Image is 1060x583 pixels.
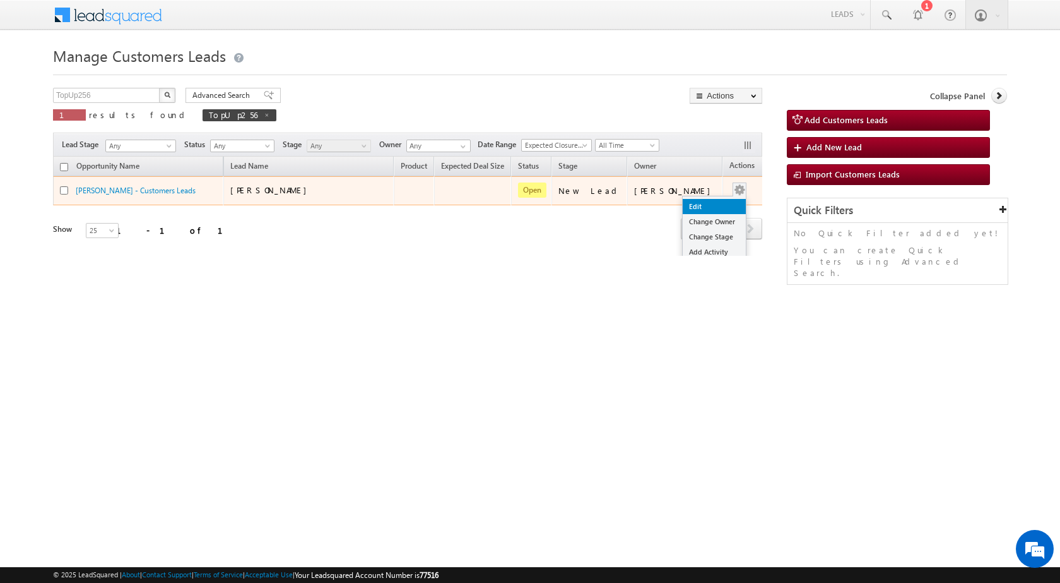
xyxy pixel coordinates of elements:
a: [PERSON_NAME] - Customers Leads [76,186,196,195]
span: [PERSON_NAME] [230,184,313,195]
span: Any [106,140,172,152]
span: Open [518,183,546,198]
span: Stage [558,161,577,171]
a: Opportunity Name [70,159,146,176]
span: 25 [86,225,120,236]
span: Stage [283,139,307,150]
a: Contact Support [142,570,192,579]
div: New Lead [558,185,621,196]
div: 1 - 1 of 1 [116,223,238,237]
span: Expected Deal Size [441,161,504,171]
a: All Time [595,139,659,152]
span: Any [211,140,271,152]
div: [PERSON_NAME] [634,185,717,196]
span: Product [401,161,427,171]
span: Lead Stage [62,139,103,150]
span: Collapse Panel [930,90,985,102]
img: Search [164,92,170,98]
span: Any [307,140,367,152]
a: Edit [683,199,746,214]
a: Terms of Service [194,570,243,579]
span: Advanced Search [192,90,254,101]
span: All Time [596,140,656,151]
span: Lead Name [224,159,274,176]
a: next [739,219,762,239]
span: Status [184,139,210,150]
a: 25 [86,223,119,238]
a: Any [307,140,371,152]
span: Add New Lead [806,141,862,152]
input: Type to Search [406,140,471,152]
a: prev [681,219,704,239]
p: No Quick Filter added yet! [794,227,1001,239]
span: prev [681,218,704,239]
a: About [122,570,140,579]
span: © 2025 LeadSquared | | | | | [53,569,439,581]
a: Expected Closure Date [521,139,592,152]
div: Show [53,224,76,235]
a: Any [105,140,176,152]
a: Any [210,140,274,152]
input: Check all records [60,163,68,171]
a: Stage [552,159,584,176]
span: Actions [723,159,761,175]
span: Add Customers Leads [804,114,888,125]
a: Show All Items [454,140,469,153]
span: Manage Customers Leads [53,45,226,66]
a: Add Activity [683,244,746,260]
span: TopUp256 [209,109,257,120]
span: results found [89,109,189,120]
span: Date Range [478,139,521,150]
a: Acceptable Use [245,570,293,579]
span: 1 [59,109,79,120]
span: Opportunity Name [76,161,139,171]
a: Change Owner [683,214,746,229]
span: 77516 [420,570,439,580]
span: Expected Closure Date [522,140,587,151]
div: Quick Filters [787,198,1008,223]
span: Owner [634,161,656,171]
span: Import Customers Leads [806,169,900,179]
span: next [739,218,762,239]
a: Status [512,159,545,176]
p: You can create Quick Filters using Advanced Search. [794,244,1001,279]
a: Expected Deal Size [435,159,510,176]
button: Actions [690,88,762,104]
span: Owner [379,139,406,150]
span: Your Leadsquared Account Number is [295,570,439,580]
a: Change Stage [683,229,746,244]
